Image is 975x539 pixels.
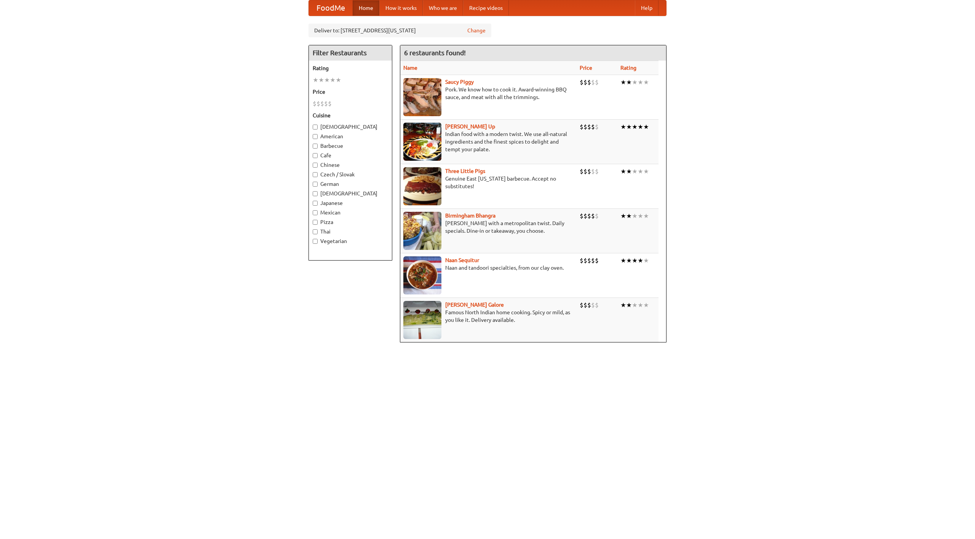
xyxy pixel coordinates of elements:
[445,79,474,85] a: Saucy Piggy
[403,264,574,272] p: Naan and tandoori specialties, from our clay oven.
[403,219,574,235] p: [PERSON_NAME] with a metropolitan twist. Daily specials. Dine-in or takeaway, you choose.
[403,86,574,101] p: Pork. We know how to cook it. Award-winning BBQ sauce, and meat with all the trimmings.
[620,65,636,71] a: Rating
[591,301,595,309] li: $
[583,78,587,86] li: $
[403,167,441,205] img: littlepigs.jpg
[313,88,388,96] h5: Price
[595,123,599,131] li: $
[313,191,318,196] input: [DEMOGRAPHIC_DATA]
[626,256,632,265] li: ★
[467,27,486,34] a: Change
[587,256,591,265] li: $
[313,76,318,84] li: ★
[580,167,583,176] li: $
[632,256,638,265] li: ★
[591,123,595,131] li: $
[643,167,649,176] li: ★
[403,301,441,339] img: currygalore.jpg
[583,167,587,176] li: $
[313,125,318,130] input: [DEMOGRAPHIC_DATA]
[403,175,574,190] p: Genuine East [US_STATE] barbecue. Accept no substitutes!
[620,78,626,86] li: ★
[591,212,595,220] li: $
[626,212,632,220] li: ★
[309,0,353,16] a: FoodMe
[632,78,638,86] li: ★
[379,0,423,16] a: How it works
[313,161,388,169] label: Chinese
[313,153,318,158] input: Cafe
[620,212,626,220] li: ★
[336,76,341,84] li: ★
[595,167,599,176] li: $
[353,0,379,16] a: Home
[595,78,599,86] li: $
[313,163,318,168] input: Chinese
[313,134,318,139] input: American
[403,256,441,294] img: naansequitur.jpg
[403,309,574,324] p: Famous North Indian home cooking. Spicy or mild, as you like it. Delivery available.
[403,212,441,250] img: bhangra.jpg
[580,301,583,309] li: $
[587,301,591,309] li: $
[313,133,388,140] label: American
[638,123,643,131] li: ★
[313,64,388,72] h5: Rating
[626,301,632,309] li: ★
[626,167,632,176] li: ★
[330,76,336,84] li: ★
[445,302,504,308] a: [PERSON_NAME] Galore
[620,256,626,265] li: ★
[595,212,599,220] li: $
[591,167,595,176] li: $
[583,212,587,220] li: $
[580,78,583,86] li: $
[591,78,595,86] li: $
[445,213,495,219] a: Birmingham Bhangra
[313,171,388,178] label: Czech / Slovak
[403,65,417,71] a: Name
[587,212,591,220] li: $
[316,99,320,108] li: $
[595,256,599,265] li: $
[580,256,583,265] li: $
[313,210,318,215] input: Mexican
[313,199,388,207] label: Japanese
[313,142,388,150] label: Barbecue
[580,123,583,131] li: $
[313,229,318,234] input: Thai
[643,301,649,309] li: ★
[403,123,441,161] img: curryup.jpg
[423,0,463,16] a: Who we are
[445,123,495,130] a: [PERSON_NAME] Up
[620,167,626,176] li: ★
[308,24,491,37] div: Deliver to: [STREET_ADDRESS][US_STATE]
[313,99,316,108] li: $
[620,301,626,309] li: ★
[313,237,388,245] label: Vegetarian
[313,112,388,119] h5: Cuisine
[591,256,595,265] li: $
[632,167,638,176] li: ★
[313,228,388,235] label: Thai
[626,78,632,86] li: ★
[626,123,632,131] li: ★
[632,212,638,220] li: ★
[313,123,388,131] label: [DEMOGRAPHIC_DATA]
[313,182,318,187] input: German
[638,167,643,176] li: ★
[638,78,643,86] li: ★
[445,257,479,263] a: Naan Sequitur
[403,78,441,116] img: saucy.jpg
[580,65,592,71] a: Price
[445,168,485,174] a: Three Little Pigs
[587,78,591,86] li: $
[632,123,638,131] li: ★
[403,130,574,153] p: Indian food with a modern twist. We use all-natural ingredients and the finest spices to delight ...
